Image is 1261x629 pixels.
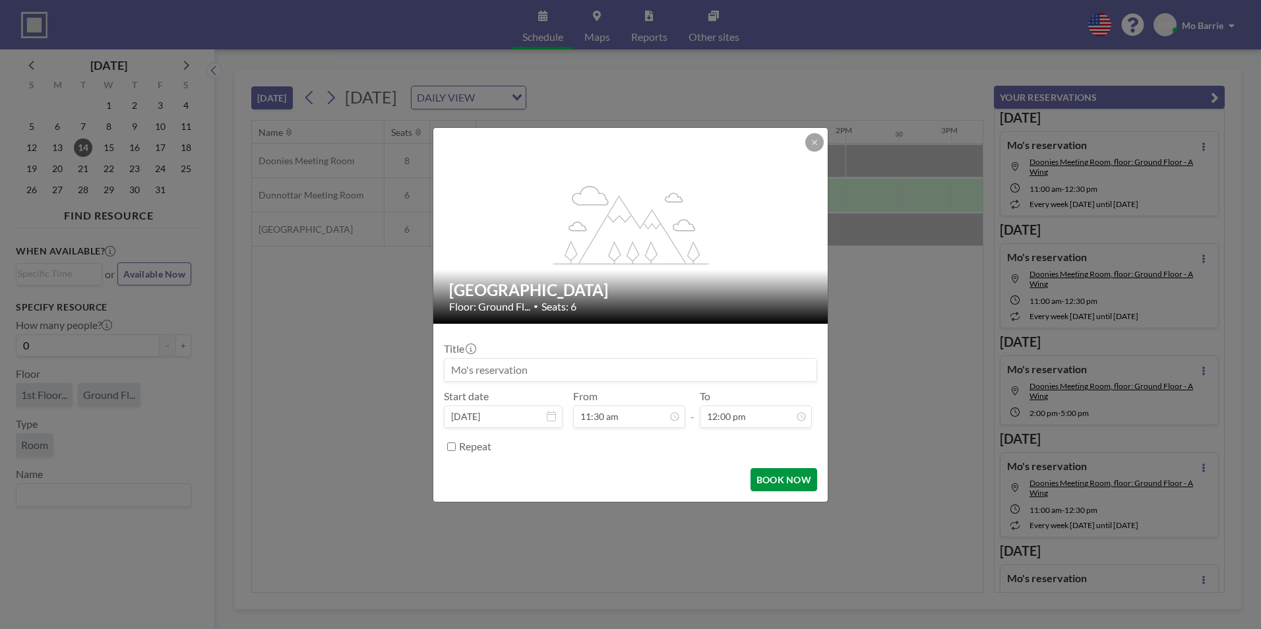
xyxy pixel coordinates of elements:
h2: [GEOGRAPHIC_DATA] [449,280,813,300]
label: Title [444,342,475,355]
span: Seats: 6 [541,300,576,313]
span: Floor: Ground Fl... [449,300,530,313]
span: - [691,394,694,423]
label: Repeat [459,440,491,453]
input: Mo's reservation [445,359,816,381]
button: BOOK NOW [751,468,817,491]
label: From [573,390,598,403]
label: To [700,390,710,403]
g: flex-grow: 1.2; [553,185,709,264]
span: • [534,301,538,311]
label: Start date [444,390,489,403]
